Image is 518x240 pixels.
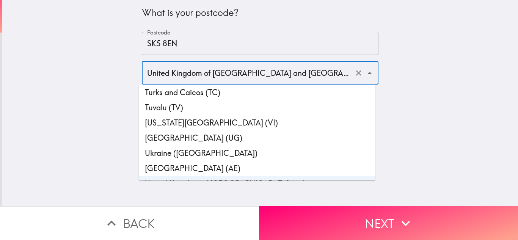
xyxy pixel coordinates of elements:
[139,146,375,161] li: Ukraine ([GEOGRAPHIC_DATA])
[142,6,378,19] div: What is your postcode?
[139,130,375,146] li: [GEOGRAPHIC_DATA] (UG)
[139,115,375,130] li: [US_STATE][GEOGRAPHIC_DATA] (VI)
[147,28,171,37] label: Postcode
[139,176,375,202] li: United Kingdom of [GEOGRAPHIC_DATA] and [GEOGRAPHIC_DATA] ([GEOGRAPHIC_DATA])
[364,67,375,79] button: Close
[139,100,375,115] li: Tuvalu (TV)
[139,161,375,176] li: [GEOGRAPHIC_DATA] (AE)
[259,206,518,240] button: Next
[353,67,364,79] button: Clear
[139,85,375,100] li: Turks and Caicos (TC)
